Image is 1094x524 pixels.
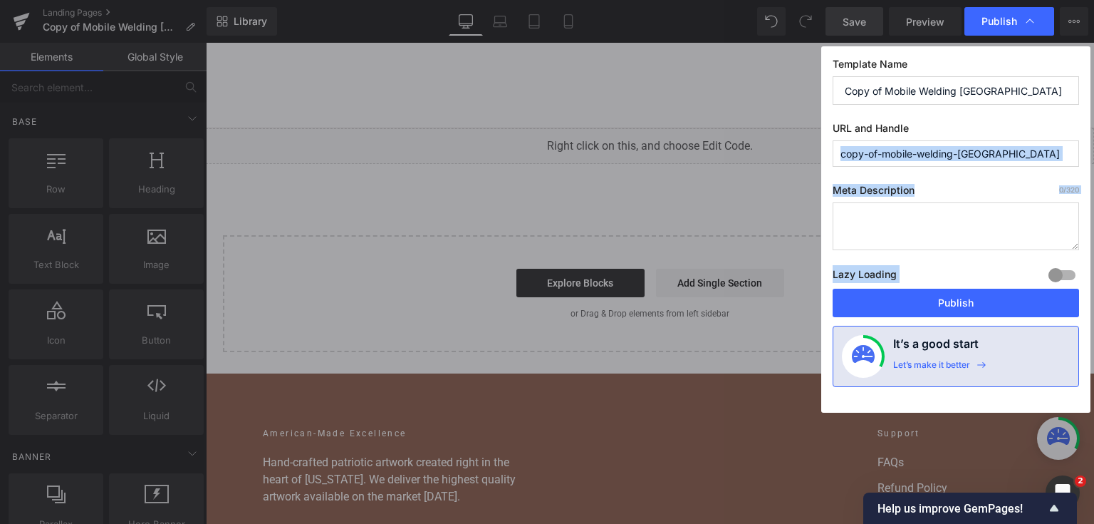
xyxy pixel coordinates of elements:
button: Publish [833,289,1079,317]
div: Let’s make it better [893,359,970,378]
a: Refund Policy [672,437,831,454]
label: Lazy Loading [833,265,897,289]
button: Show survey - Help us improve GemPages! [877,500,1063,517]
span: Publish [981,15,1017,28]
img: onboarding-status.svg [852,345,875,368]
span: 2 [1075,476,1086,487]
span: 0 [1059,185,1063,194]
a: Explore Blocks [311,226,439,255]
label: Meta Description [833,184,1079,202]
span: Help us improve GemPages! [877,502,1046,515]
h4: It’s a good start [893,335,979,359]
h2: American-Made Excellence [57,384,328,397]
h2: Support [672,384,831,397]
iframe: Intercom live chat [1046,476,1080,510]
label: URL and Handle [833,122,1079,140]
a: Add Single Section [450,226,578,255]
p: or Drag & Drop elements from left sidebar [40,266,849,276]
a: Privacy Policy [672,463,831,480]
a: FAQs [672,411,831,428]
span: /320 [1059,185,1079,194]
p: Hand-crafted patriotic artwork created right in the heart of [US_STATE]. We deliver the highest q... [57,411,328,463]
label: Template Name [833,58,1079,76]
